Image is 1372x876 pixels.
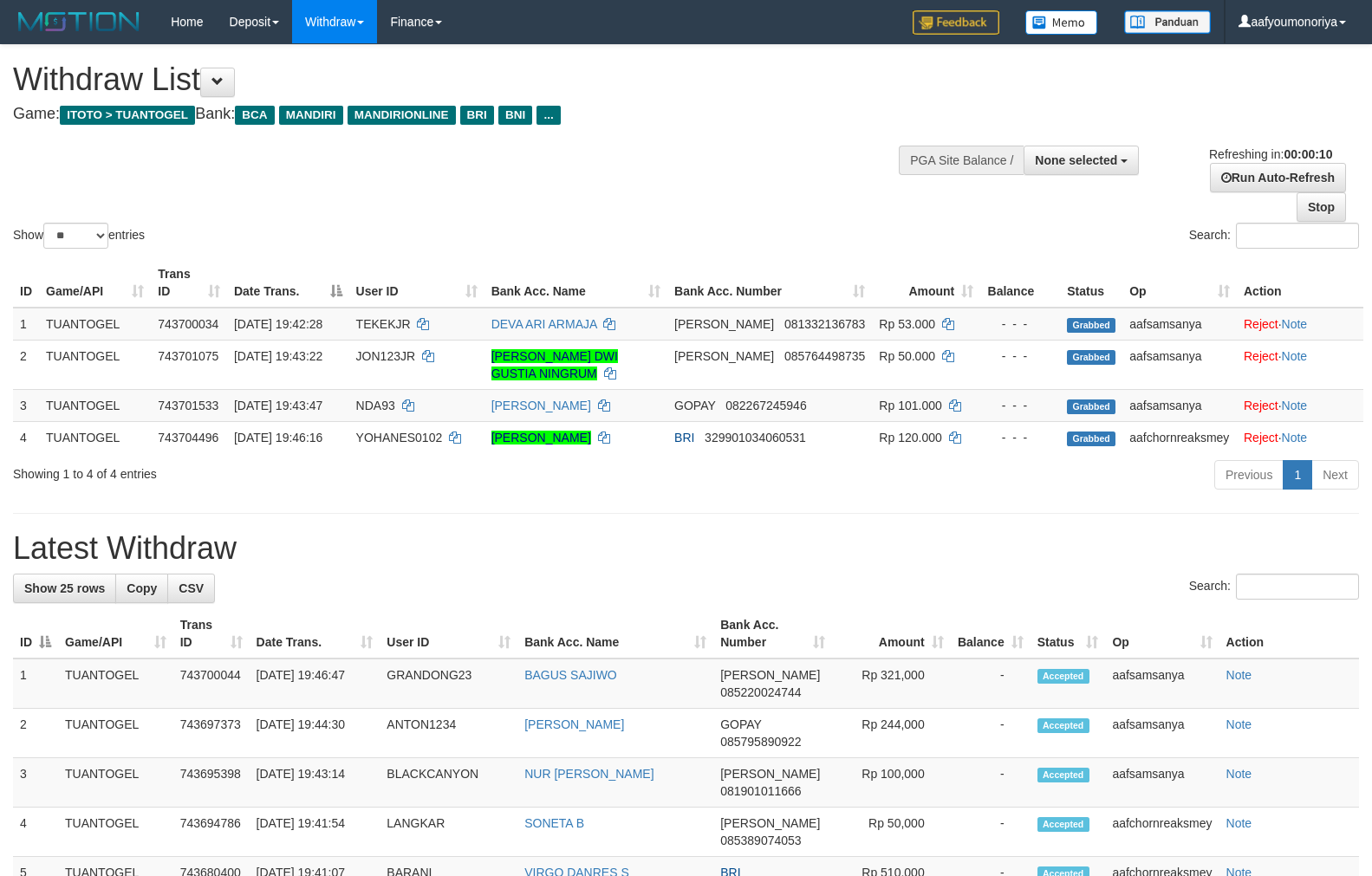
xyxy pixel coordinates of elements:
span: BCA [235,106,274,125]
a: Note [1226,767,1252,781]
td: TUANTOGEL [58,758,173,808]
th: Trans ID: activate to sort column ascending [173,609,250,659]
span: Copy 081332136783 to clipboard [784,317,865,331]
td: [DATE] 19:43:14 [250,758,380,808]
td: aafchornreaksmey [1105,808,1219,857]
td: Rp 244,000 [832,709,951,758]
img: panduan.png [1124,10,1211,34]
span: GOPAY [720,717,761,731]
span: [DATE] 19:46:16 [234,431,322,444]
a: Previous [1214,460,1284,490]
span: Copy 085764498735 to clipboard [784,349,865,363]
label: Search: [1189,574,1359,600]
td: 1 [13,659,58,709]
span: Show 25 rows [24,581,105,595]
button: None selected [1024,146,1139,175]
a: 1 [1283,460,1312,490]
td: 743697373 [173,709,250,758]
a: [PERSON_NAME] DWI GUSTIA NINGRUM [491,349,618,380]
select: Showentries [43,223,108,249]
td: - [951,659,1031,709]
td: Rp 321,000 [832,659,951,709]
td: aafsamsanya [1122,308,1237,341]
img: Feedback.jpg [913,10,999,35]
th: Action [1219,609,1359,659]
th: Bank Acc. Name: activate to sort column ascending [517,609,713,659]
div: - - - [987,397,1053,414]
td: 3 [13,389,39,421]
span: Copy 082267245946 to clipboard [725,399,806,412]
a: Note [1282,431,1308,444]
td: GRANDONG23 [380,659,517,709]
td: 2 [13,709,58,758]
td: · [1237,421,1363,453]
div: - - - [987,347,1053,365]
td: TUANTOGEL [58,709,173,758]
td: · [1237,308,1363,341]
span: [DATE] 19:43:22 [234,349,322,363]
img: MOTION_logo.png [13,9,145,35]
span: [PERSON_NAME] [720,668,820,682]
td: [DATE] 19:44:30 [250,709,380,758]
span: [DATE] 19:43:47 [234,399,322,412]
td: BLACKCANYON [380,758,517,808]
span: Grabbed [1067,350,1115,365]
td: [DATE] 19:46:47 [250,659,380,709]
th: Bank Acc. Number: activate to sort column ascending [667,258,872,308]
td: Rp 100,000 [832,758,951,808]
a: Note [1282,399,1308,412]
span: Accepted [1037,817,1089,832]
td: LANGKAR [380,808,517,857]
th: Balance: activate to sort column ascending [951,609,1031,659]
span: MANDIRI [279,106,343,125]
span: Copy 085389074053 to clipboard [720,834,801,847]
span: ... [536,106,560,125]
th: Balance [980,258,1060,308]
td: TUANTOGEL [39,421,151,453]
a: Note [1226,717,1252,731]
a: CSV [167,574,215,603]
img: Button%20Memo.svg [1025,10,1098,35]
td: TUANTOGEL [39,389,151,421]
span: Grabbed [1067,399,1115,414]
td: · [1237,340,1363,389]
input: Search: [1236,223,1359,249]
input: Search: [1236,574,1359,600]
strong: 00:00:10 [1284,147,1332,161]
td: 743700044 [173,659,250,709]
span: 743701075 [158,349,218,363]
th: Date Trans.: activate to sort column ascending [250,609,380,659]
a: [PERSON_NAME] [524,717,624,731]
a: SONETA B [524,816,584,830]
td: TUANTOGEL [58,659,173,709]
td: 743694786 [173,808,250,857]
a: [PERSON_NAME] [491,431,591,444]
span: Grabbed [1067,318,1115,333]
span: Accepted [1037,718,1089,733]
span: Copy 085220024744 to clipboard [720,685,801,699]
span: JON123JR [356,349,415,363]
td: aafsamsanya [1105,758,1219,808]
span: 743700034 [158,317,218,331]
h1: Withdraw List [13,62,897,97]
span: CSV [179,581,204,595]
th: Game/API: activate to sort column ascending [39,258,151,308]
span: YOHANES0102 [356,431,443,444]
span: None selected [1035,153,1117,167]
span: Copy [127,581,157,595]
a: Run Auto-Refresh [1210,163,1346,192]
span: Copy 081901011666 to clipboard [720,784,801,798]
div: Showing 1 to 4 of 4 entries [13,458,559,483]
th: Op: activate to sort column ascending [1122,258,1237,308]
span: Rp 50.000 [879,349,935,363]
th: Status: activate to sort column ascending [1031,609,1106,659]
span: TEKEKJR [356,317,411,331]
div: PGA Site Balance / [899,146,1024,175]
h4: Game: Bank: [13,106,897,123]
label: Search: [1189,223,1359,249]
a: [PERSON_NAME] [491,399,591,412]
span: 743704496 [158,431,218,444]
th: User ID: activate to sort column ascending [349,258,484,308]
th: Date Trans.: activate to sort column descending [227,258,349,308]
span: [PERSON_NAME] [720,767,820,781]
